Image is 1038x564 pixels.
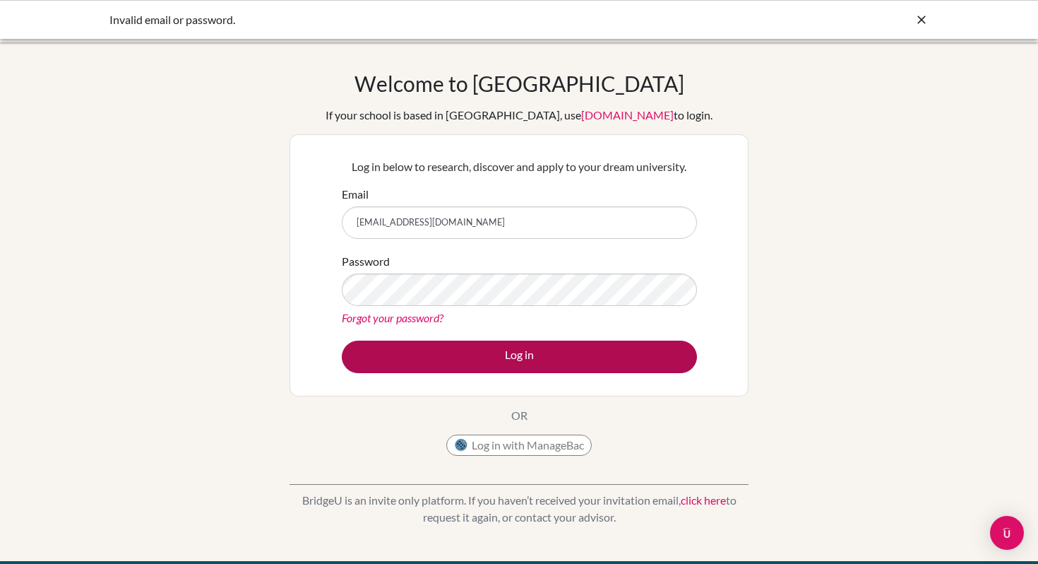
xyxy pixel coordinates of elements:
[990,516,1024,550] div: Open Intercom Messenger
[342,341,697,373] button: Log in
[581,108,674,122] a: [DOMAIN_NAME]
[342,253,390,270] label: Password
[354,71,684,96] h1: Welcome to [GEOGRAPHIC_DATA]
[342,158,697,175] p: Log in below to research, discover and apply to your dream university.
[342,311,443,324] a: Forgot your password?
[681,493,726,507] a: click here
[326,107,712,124] div: If your school is based in [GEOGRAPHIC_DATA], use to login.
[290,492,748,526] p: BridgeU is an invite only platform. If you haven’t received your invitation email, to request it ...
[446,435,592,456] button: Log in with ManageBac
[511,407,527,424] p: OR
[109,11,717,28] div: Invalid email or password.
[342,186,369,203] label: Email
